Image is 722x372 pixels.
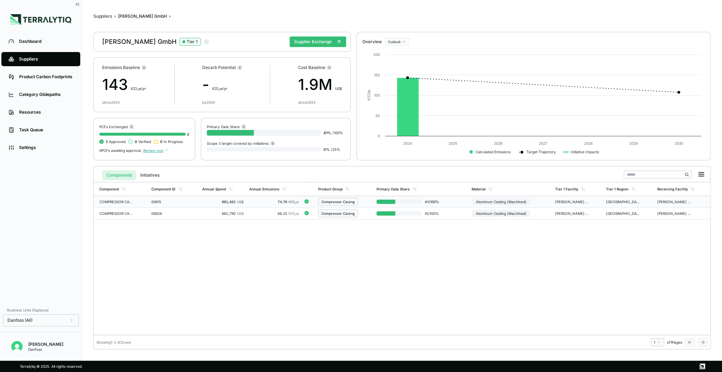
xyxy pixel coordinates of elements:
[169,13,171,19] span: ›
[373,52,380,57] text: 200
[570,150,599,154] text: Initiative Impacts
[97,340,131,344] div: Showing 1 - 2 of 2 rows
[99,124,189,129] div: PCFs Exchanged
[237,211,244,216] span: US$
[494,141,502,145] text: 2026
[202,100,215,104] div: by 2030
[19,127,73,133] div: Task Queue
[332,131,343,135] span: / 100 %
[606,187,628,191] div: Tier 1 Region
[102,100,120,104] div: since 2024
[11,341,23,352] img: Pratiksha Kulkarni
[106,139,126,144] span: Approved
[555,211,589,216] div: [PERSON_NAME] GmbH - [GEOGRAPHIC_DATA]
[674,141,683,145] text: 2030
[99,187,119,191] div: Component
[19,74,73,80] div: Product Carbon Footprints
[289,211,299,216] span: tCO e
[160,139,163,144] span: 0
[106,139,108,144] span: 2
[651,338,664,346] button: 1
[295,213,297,216] sub: 2
[476,150,511,154] text: Calculated Emissions
[102,170,136,180] button: Components
[378,134,380,138] text: 0
[606,211,640,216] div: [GEOGRAPHIC_DATA]
[654,340,661,344] div: 1
[331,147,340,151] span: / 25 %
[374,73,380,77] text: 150
[3,306,79,314] div: Business Units Displayed
[237,200,244,204] span: US$
[471,210,530,217] div: Aluminum Casting (Machined)
[187,39,198,45] div: Tier 1
[385,38,409,46] button: Outlook
[318,187,343,191] div: Product Group
[295,201,297,205] sub: 2
[8,338,25,355] button: Open user button
[212,86,227,91] span: t CO e/yr
[10,14,71,25] img: Logo
[657,211,691,216] div: [PERSON_NAME] GmbH
[249,211,299,216] div: 68.25
[298,65,342,70] div: Cost Baseline
[657,200,691,204] div: [PERSON_NAME] GmbH
[657,187,688,191] div: Receiving Facility
[136,170,164,180] button: Initiatives
[151,211,185,216] div: 00626
[118,13,167,19] div: [PERSON_NAME] GmbH
[131,86,146,91] span: t CO e/yr
[526,150,555,154] text: Target Trajectory
[202,200,244,204] div: 991,482
[28,347,63,351] div: Danfoss
[143,148,168,153] span: Review now
[539,141,547,145] text: 2027
[7,317,33,323] span: Danfoss (All)
[137,88,139,91] sub: 2
[555,187,578,191] div: Tier 1 Facility
[324,147,330,151] span: 0 %
[102,73,146,96] div: 143
[629,141,637,145] text: 2029
[335,86,342,91] span: US$
[102,38,209,46] div: [PERSON_NAME] GmbH
[422,200,444,204] span: 41 / 100 %
[102,65,146,70] div: Emissions Baseline
[19,145,73,150] div: Settings
[219,88,220,91] sub: 2
[298,100,315,104] div: since 2024
[93,13,112,19] button: Suppliers
[366,92,371,94] tspan: 2
[19,39,73,44] div: Dashboard
[448,141,457,145] text: 2025
[298,73,342,96] div: 1.9M
[99,200,133,204] div: COMPRESSOR CASING,RAW
[28,342,63,347] div: [PERSON_NAME]
[289,200,299,204] span: tCO e
[151,200,185,204] div: 00615
[321,200,355,204] div: Compressor Casing
[422,211,444,216] span: 41 / 100 %
[207,124,246,129] div: Primary Data Share
[99,211,133,216] div: COMPRESSOR CASING,RAW
[377,187,410,191] div: Primary Data Share
[324,131,331,135] span: 41 %
[667,340,682,344] span: of 1 Pages
[403,141,412,145] text: 2024
[249,187,279,191] div: Annual Emissions
[151,187,175,191] div: Component ID
[202,211,244,216] div: 881,790
[471,187,485,191] div: Material
[584,141,592,145] text: 2028
[555,200,589,204] div: [PERSON_NAME] GmbH - [GEOGRAPHIC_DATA]
[202,73,242,96] div: -
[135,139,137,144] span: 0
[19,56,73,62] div: Suppliers
[471,198,530,205] div: Aluminum Casting (Machined)
[606,200,640,204] div: [GEOGRAPHIC_DATA]
[362,39,382,45] div: Overview
[19,109,73,115] div: Resources
[374,93,380,97] text: 100
[375,114,380,118] text: 50
[202,65,242,70] div: Decarb Potential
